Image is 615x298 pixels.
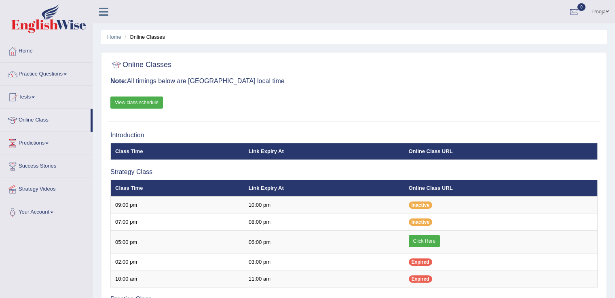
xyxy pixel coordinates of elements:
a: Home [0,40,93,60]
a: Success Stories [0,155,93,175]
h3: Introduction [110,132,598,139]
td: 08:00 pm [244,214,404,231]
td: 09:00 pm [111,197,244,214]
td: 06:00 pm [244,231,404,254]
h3: Strategy Class [110,168,598,176]
th: Online Class URL [404,143,598,160]
span: Expired [409,258,432,266]
th: Class Time [111,180,244,197]
td: 10:00 am [111,271,244,288]
td: 05:00 pm [111,231,244,254]
span: Inactive [409,218,433,226]
td: 07:00 pm [111,214,244,231]
a: Online Class [0,109,91,129]
th: Link Expiry At [244,180,404,197]
td: 02:00 pm [111,254,244,271]
a: Tests [0,86,93,106]
li: Online Classes [123,33,165,41]
h3: All timings below are [GEOGRAPHIC_DATA] local time [110,78,598,85]
a: Click Here [409,235,440,247]
td: 03:00 pm [244,254,404,271]
span: Inactive [409,201,433,209]
a: Your Account [0,201,93,221]
td: 11:00 am [244,271,404,288]
h2: Online Classes [110,59,171,71]
a: Practice Questions [0,63,93,83]
span: 0 [577,3,585,11]
b: Note: [110,78,127,84]
a: Strategy Videos [0,178,93,198]
a: View class schedule [110,97,163,109]
th: Class Time [111,143,244,160]
th: Online Class URL [404,180,598,197]
th: Link Expiry At [244,143,404,160]
span: Expired [409,275,432,283]
a: Home [107,34,121,40]
a: Predictions [0,132,93,152]
td: 10:00 pm [244,197,404,214]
